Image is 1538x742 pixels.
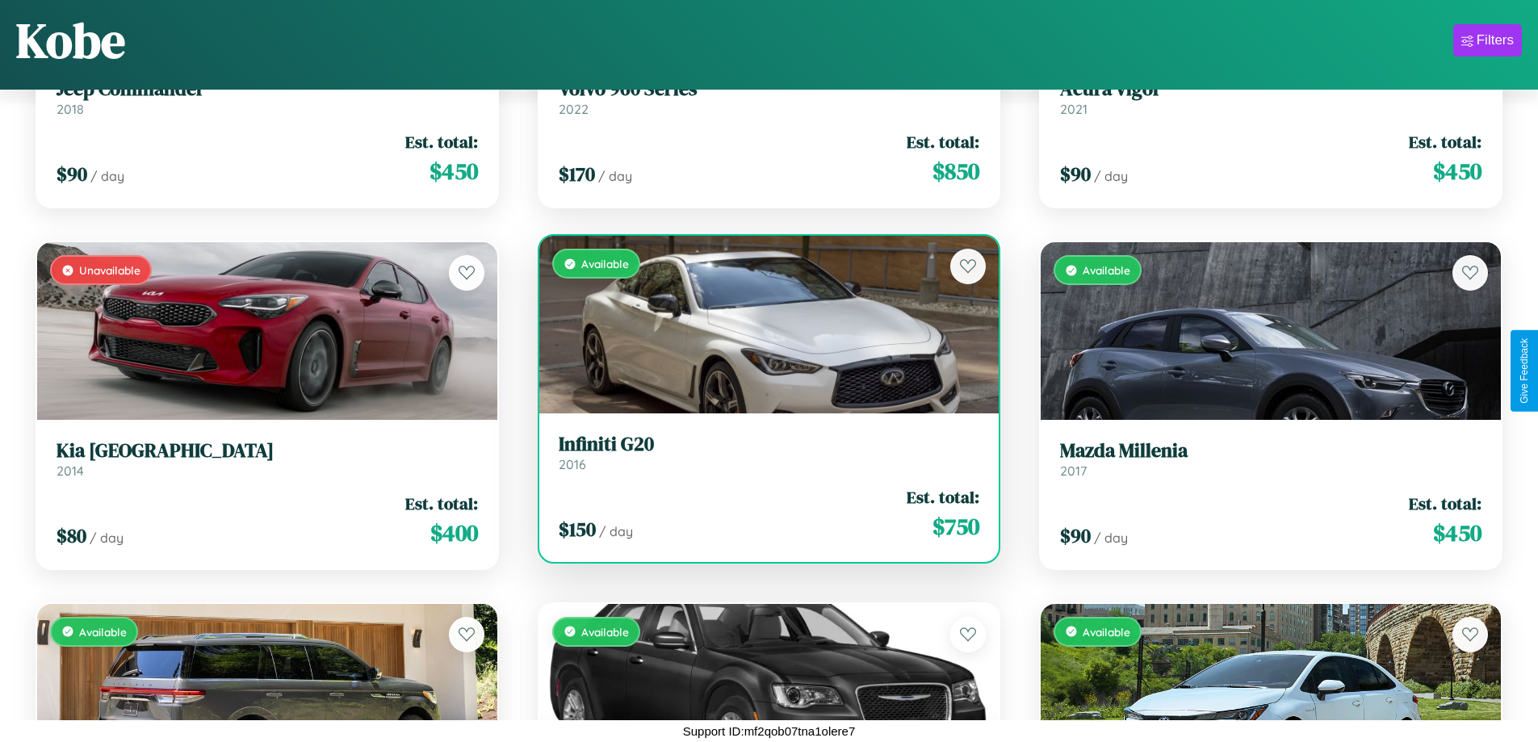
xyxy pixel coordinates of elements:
[581,257,629,270] span: Available
[90,530,124,546] span: / day
[559,456,586,472] span: 2016
[1094,530,1128,546] span: / day
[559,78,980,101] h3: Volvo 960 Series
[1060,522,1091,549] span: $ 90
[57,78,478,101] h3: Jeep Commander
[1060,78,1481,117] a: Acura Vigor2021
[1083,263,1130,277] span: Available
[1094,168,1128,184] span: / day
[57,161,87,187] span: $ 90
[559,161,595,187] span: $ 170
[598,168,632,184] span: / day
[1433,155,1481,187] span: $ 450
[907,485,979,509] span: Est. total:
[599,523,633,539] span: / day
[57,463,84,479] span: 2014
[430,155,478,187] span: $ 450
[1060,439,1481,479] a: Mazda Millenia2017
[405,130,478,153] span: Est. total:
[581,625,629,639] span: Available
[1477,32,1514,48] div: Filters
[57,78,478,117] a: Jeep Commander2018
[559,433,980,472] a: Infiniti G202016
[405,492,478,515] span: Est. total:
[1519,338,1530,404] div: Give Feedback
[683,720,855,742] p: Support ID: mf2qob07tna1olere7
[559,516,596,543] span: $ 150
[79,263,140,277] span: Unavailable
[79,625,127,639] span: Available
[1060,101,1087,117] span: 2021
[559,433,980,456] h3: Infiniti G20
[1409,130,1481,153] span: Est. total:
[90,168,124,184] span: / day
[559,78,980,117] a: Volvo 960 Series2022
[907,130,979,153] span: Est. total:
[932,510,979,543] span: $ 750
[430,517,478,549] span: $ 400
[1060,161,1091,187] span: $ 90
[57,439,478,479] a: Kia [GEOGRAPHIC_DATA]2014
[57,439,478,463] h3: Kia [GEOGRAPHIC_DATA]
[1060,439,1481,463] h3: Mazda Millenia
[57,522,86,549] span: $ 80
[1083,625,1130,639] span: Available
[559,101,589,117] span: 2022
[932,155,979,187] span: $ 850
[1433,517,1481,549] span: $ 450
[1060,463,1087,479] span: 2017
[57,101,84,117] span: 2018
[1453,24,1522,57] button: Filters
[1409,492,1481,515] span: Est. total:
[16,7,125,73] h1: Kobe
[1060,78,1481,101] h3: Acura Vigor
